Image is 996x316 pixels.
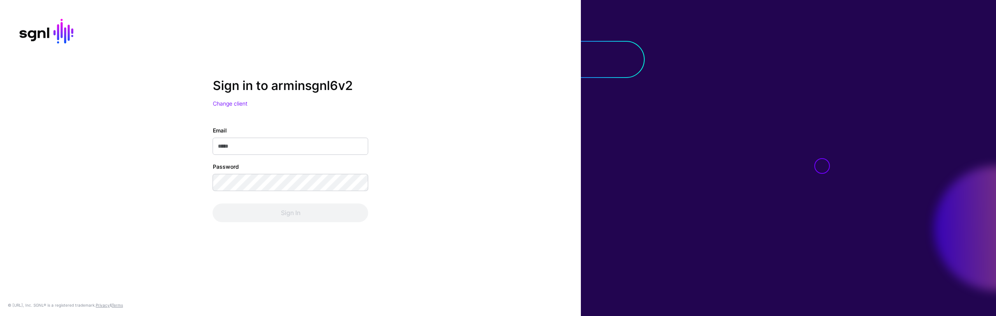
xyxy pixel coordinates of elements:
a: Change client [213,100,247,107]
label: Password [213,162,239,171]
div: © [URL], Inc. SGNL® is a registered trademark. & [8,302,123,308]
label: Email [213,126,227,134]
a: Terms [112,303,123,307]
h2: Sign in to arminsgnl6v2 [213,78,368,93]
a: Privacy [96,303,110,307]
